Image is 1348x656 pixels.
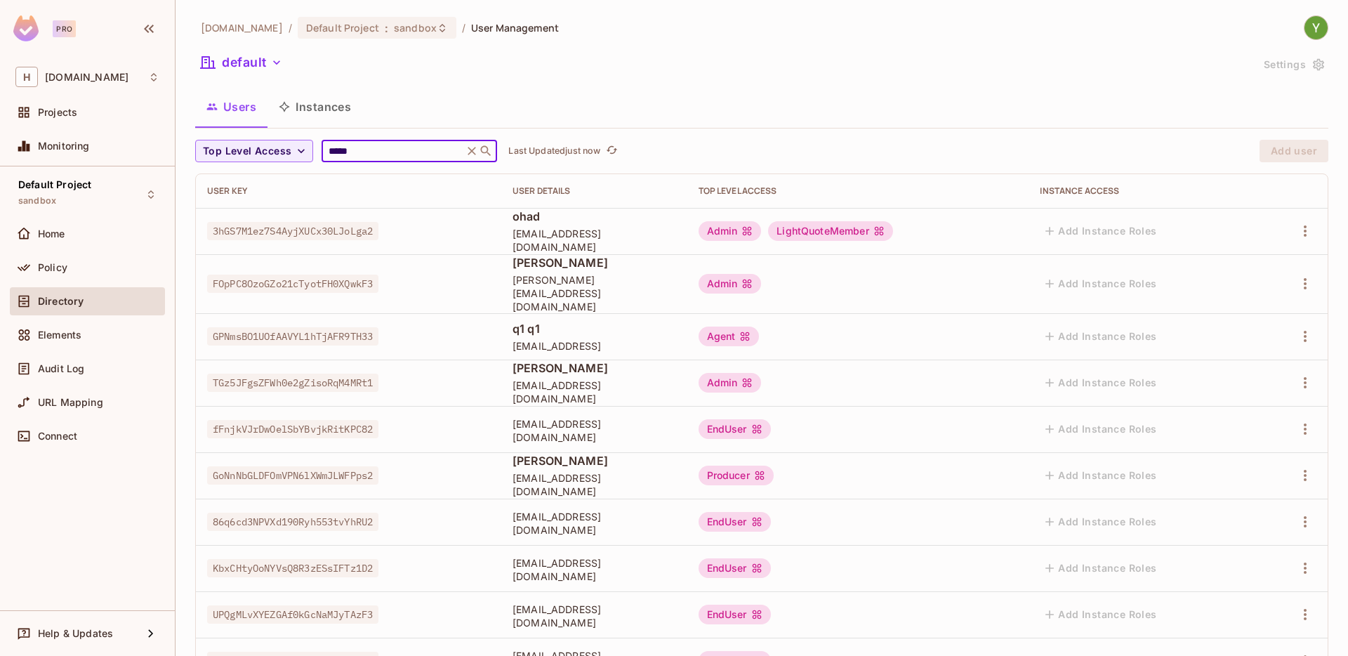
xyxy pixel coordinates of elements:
[15,67,38,87] span: H
[699,466,774,485] div: Producer
[207,185,490,197] div: User Key
[471,21,559,34] span: User Management
[207,275,378,293] span: FOpPC8OzoGZo21cTyotFH0XQwkF3
[207,605,378,624] span: UPQgMLvXYEZGAf0kGcNaMJyTAzF3
[38,363,84,374] span: Audit Log
[207,374,378,392] span: TGz5JFgsZFWh0e2gZisoRqM4MRt1
[513,255,676,270] span: [PERSON_NAME]
[38,228,65,240] span: Home
[1304,16,1328,39] img: Yuval Fadlon
[207,559,378,577] span: KbxCHtyOoNYVsQ8R3zESsIFTz1D2
[462,21,465,34] li: /
[513,471,676,498] span: [EMAIL_ADDRESS][DOMAIN_NAME]
[1040,372,1162,394] button: Add Instance Roles
[513,453,676,468] span: [PERSON_NAME]
[267,89,362,124] button: Instances
[38,628,113,639] span: Help & Updates
[38,397,103,408] span: URL Mapping
[699,558,771,578] div: EndUser
[513,185,676,197] div: User Details
[699,373,762,393] div: Admin
[207,466,378,485] span: GoNnNbGLDFOmVPN6lXWmJLWFPps2
[513,227,676,254] span: [EMAIL_ADDRESS][DOMAIN_NAME]
[195,89,267,124] button: Users
[513,209,676,224] span: ohad
[38,140,90,152] span: Monitoring
[1040,325,1162,348] button: Add Instance Roles
[38,107,77,118] span: Projects
[18,179,91,190] span: Default Project
[1040,185,1245,197] div: Instance Access
[603,143,620,159] button: refresh
[699,327,760,346] div: Agent
[1260,140,1328,162] button: Add user
[1040,418,1162,440] button: Add Instance Roles
[513,379,676,405] span: [EMAIL_ADDRESS][DOMAIN_NAME]
[207,327,378,346] span: GPNmsBO1UOfAAVYL1hTjAFR9TH33
[1040,511,1162,533] button: Add Instance Roles
[513,339,676,353] span: [EMAIL_ADDRESS]
[606,144,618,158] span: refresh
[38,329,81,341] span: Elements
[513,510,676,537] span: [EMAIL_ADDRESS][DOMAIN_NAME]
[699,605,771,624] div: EndUser
[699,419,771,439] div: EndUser
[394,21,437,34] span: sandbox
[1040,220,1162,242] button: Add Instance Roles
[1040,603,1162,626] button: Add Instance Roles
[306,21,379,34] span: Default Project
[38,262,67,273] span: Policy
[1258,53,1328,76] button: Settings
[513,360,676,376] span: [PERSON_NAME]
[195,140,313,162] button: Top Level Access
[1040,464,1162,487] button: Add Instance Roles
[289,21,292,34] li: /
[513,556,676,583] span: [EMAIL_ADDRESS][DOMAIN_NAME]
[1040,273,1162,295] button: Add Instance Roles
[513,273,676,313] span: [PERSON_NAME][EMAIL_ADDRESS][DOMAIN_NAME]
[207,222,378,240] span: 3hGS7M1ez7S4AyjXUCx30LJoLga2
[38,296,84,307] span: Directory
[699,274,762,294] div: Admin
[508,145,600,157] p: Last Updated just now
[53,20,76,37] div: Pro
[18,195,56,206] span: sandbox
[38,431,77,442] span: Connect
[699,185,1018,197] div: Top Level Access
[45,72,128,83] span: Workspace: honeycombinsurance.com
[384,22,389,34] span: :
[513,321,676,336] span: q1 q1
[513,603,676,629] span: [EMAIL_ADDRESS][DOMAIN_NAME]
[207,513,378,531] span: 86q6cd3NPVXd190Ryh553tvYhRU2
[195,51,288,74] button: default
[203,143,291,160] span: Top Level Access
[699,221,762,241] div: Admin
[768,221,892,241] div: LightQuoteMember
[207,420,378,438] span: fFnjkVJrDwOelSbYBvjkRitKPC82
[699,512,771,532] div: EndUser
[1040,557,1162,579] button: Add Instance Roles
[600,143,620,159] span: Click to refresh data
[201,21,283,34] span: the active workspace
[13,15,39,41] img: SReyMgAAAABJRU5ErkJggg==
[513,417,676,444] span: [EMAIL_ADDRESS][DOMAIN_NAME]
